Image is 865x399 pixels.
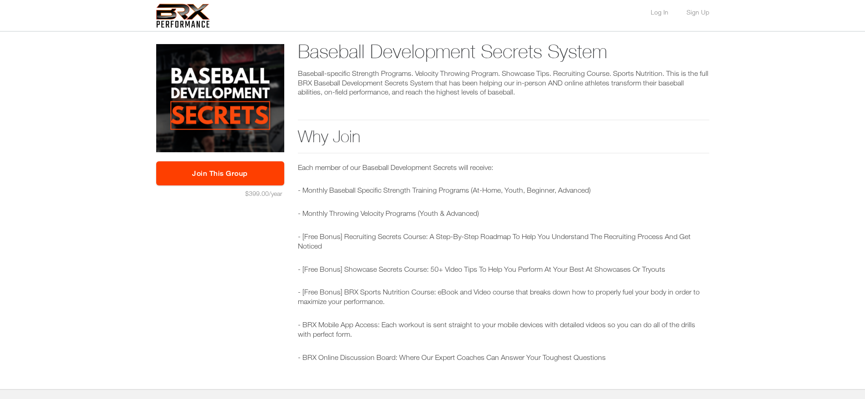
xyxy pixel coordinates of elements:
[687,9,709,15] a: Sign Up
[298,232,709,251] p: - [Free Bonus] Recruiting Secrets Course: A Step-By-Step Roadmap To Help You Understand The Recru...
[156,44,284,152] img: ios_large.png
[156,4,210,28] img: 6f7da32581c89ca25d665dc3aae533e4f14fe3ef_original.svg
[298,38,638,65] h1: Baseball Development Secrets System
[298,120,709,153] h2: Why Join
[298,264,709,274] p: - [Free Bonus] Showcase Secrets Course: 50+ Video Tips To Help You Perform At Your Best At Showca...
[298,209,709,218] p: - Monthly Throwing Velocity Programs (Youth & Advanced)
[298,69,709,97] p: Baseball-specific Strength Programs. Velocity Throwing Program. Showcase Tips. Recruiting Course....
[156,161,284,185] a: Join This Group
[298,185,709,195] p: - Monthly Baseball Specific Strength Training Programs (At-Home, Youth, Beginner, Advanced)
[298,163,709,172] p: Each member of our Baseball Development Secrets will receive:
[651,9,668,15] a: Log In
[298,320,709,339] p: - BRX Mobile App Access: Each workout is sent straight to your mobile devices with detailed video...
[245,190,282,197] span: $399.00/year
[298,353,709,362] p: - BRX Online Discussion Board: Where Our Expert Coaches Can Answer Your Toughest Questions
[298,287,709,306] p: - [Free Bonus] BRX Sports Nutrition Course: eBook and Video course that breaks down how to proper...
